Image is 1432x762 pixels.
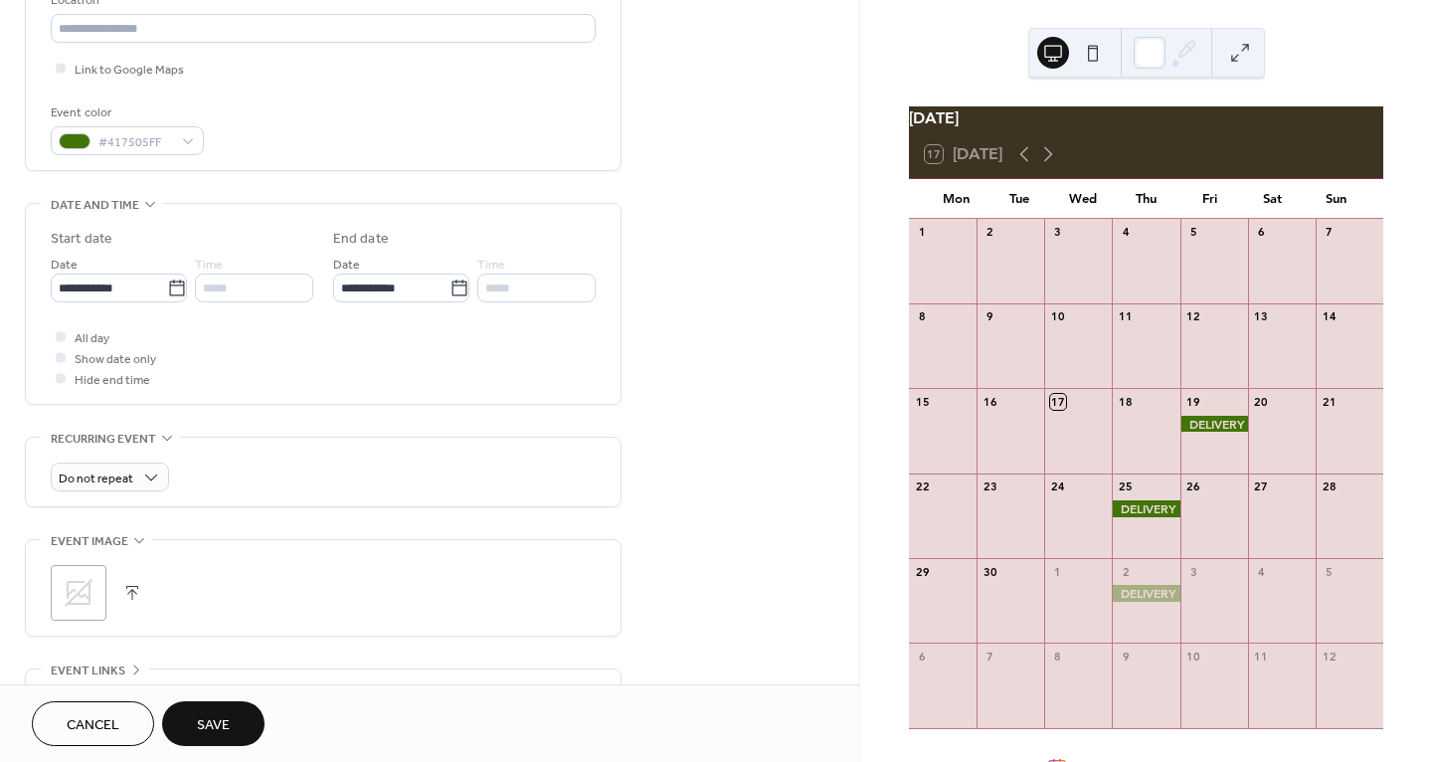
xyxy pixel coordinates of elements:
[1254,564,1269,579] div: 4
[1186,649,1201,664] div: 10
[983,479,997,494] div: 23
[1050,309,1065,324] div: 10
[98,132,172,153] span: #417505FF
[1254,649,1269,664] div: 11
[1115,179,1178,219] div: Thu
[1186,564,1201,579] div: 3
[1050,649,1065,664] div: 8
[909,106,1383,130] div: [DATE]
[983,564,997,579] div: 30
[983,225,997,240] div: 2
[915,225,930,240] div: 1
[1186,479,1201,494] div: 26
[477,255,505,276] span: Time
[1180,416,1248,433] div: DELIVERY AVAIL
[1254,309,1269,324] div: 13
[1118,394,1133,409] div: 18
[983,394,997,409] div: 16
[1322,225,1337,240] div: 7
[51,531,128,552] span: Event image
[1322,394,1337,409] div: 21
[925,179,988,219] div: Mon
[51,565,106,621] div: ;
[1254,479,1269,494] div: 27
[1322,564,1337,579] div: 5
[51,429,156,450] span: Recurring event
[1118,309,1133,324] div: 11
[1186,394,1201,409] div: 19
[1118,479,1133,494] div: 25
[1186,225,1201,240] div: 5
[1050,564,1065,579] div: 1
[983,309,997,324] div: 9
[1254,394,1269,409] div: 20
[915,309,930,324] div: 8
[162,701,265,746] button: Save
[1050,479,1065,494] div: 24
[915,649,930,664] div: 6
[75,370,150,391] span: Hide end time
[333,255,360,276] span: Date
[195,255,223,276] span: Time
[1118,649,1133,664] div: 9
[75,60,184,81] span: Link to Google Maps
[915,564,930,579] div: 29
[51,661,125,681] span: Event links
[51,255,78,276] span: Date
[1118,564,1133,579] div: 2
[915,394,930,409] div: 15
[1177,179,1241,219] div: Fri
[1112,585,1179,602] div: DELIVERY AVAIL
[988,179,1052,219] div: Tue
[1254,225,1269,240] div: 6
[1186,309,1201,324] div: 12
[197,715,230,736] span: Save
[915,479,930,494] div: 22
[1050,225,1065,240] div: 3
[75,349,156,370] span: Show date only
[59,468,133,490] span: Do not repeat
[1322,649,1337,664] div: 12
[983,649,997,664] div: 7
[1050,394,1065,409] div: 17
[67,715,119,736] span: Cancel
[51,195,139,216] span: Date and time
[1322,479,1337,494] div: 28
[1112,500,1179,517] div: DELIVERY AVAIL
[1322,309,1337,324] div: 14
[1304,179,1367,219] div: Sun
[333,229,389,250] div: End date
[1241,179,1305,219] div: Sat
[51,229,112,250] div: Start date
[51,102,200,123] div: Event color
[1118,225,1133,240] div: 4
[26,669,621,711] div: •••
[75,328,109,349] span: All day
[1051,179,1115,219] div: Wed
[32,701,154,746] button: Cancel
